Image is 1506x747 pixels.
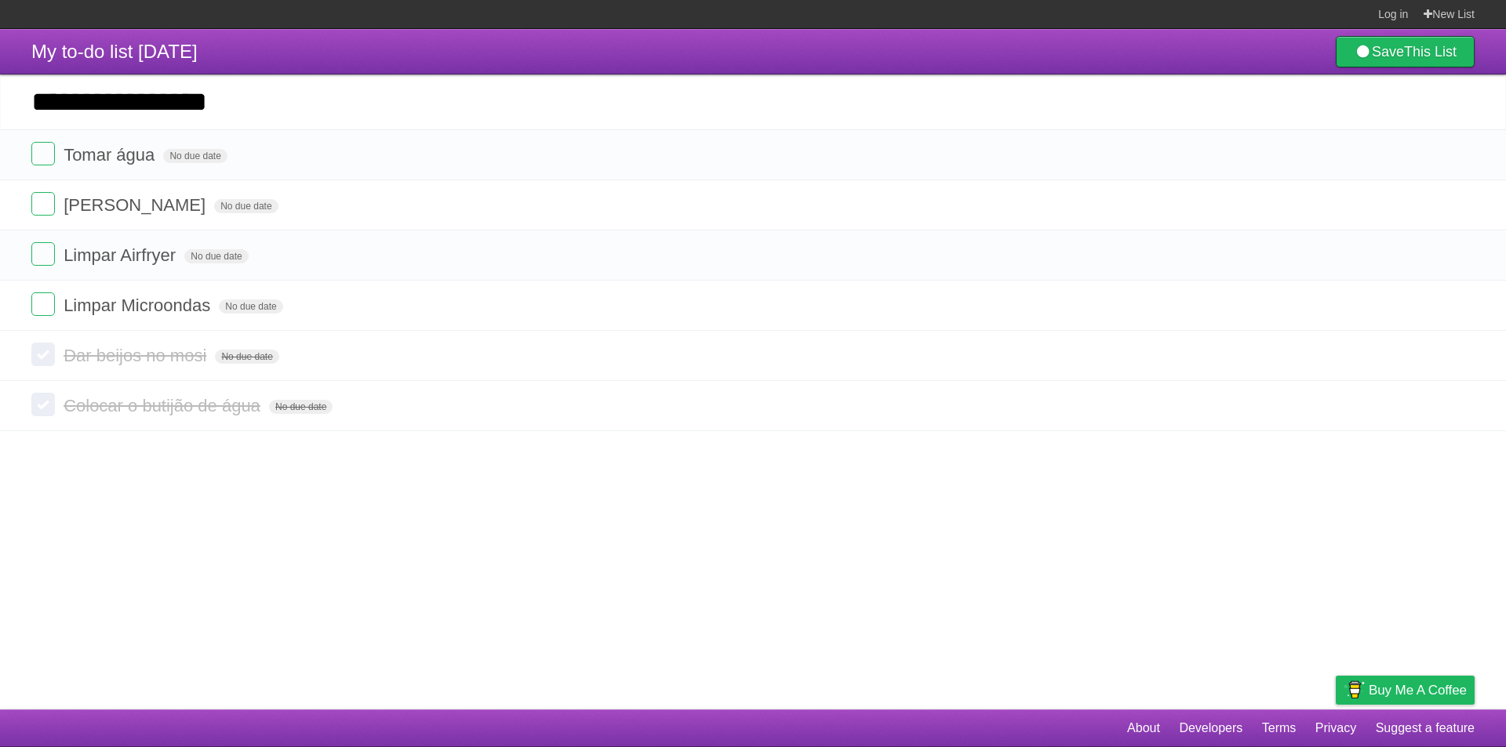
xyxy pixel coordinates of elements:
[64,145,158,165] span: Tomar água
[1179,713,1242,743] a: Developers
[163,149,227,163] span: No due date
[31,343,55,366] label: Done
[31,242,55,266] label: Done
[1369,676,1467,704] span: Buy me a coffee
[31,41,198,62] span: My to-do list [DATE]
[184,249,248,263] span: No due date
[1344,676,1365,703] img: Buy me a coffee
[64,245,180,265] span: Limpar Airfryer
[64,296,214,315] span: Limpar Microondas
[64,195,209,215] span: [PERSON_NAME]
[31,192,55,216] label: Done
[31,393,55,416] label: Done
[1404,44,1457,60] b: This List
[64,346,210,365] span: Dar beijos no mosi
[219,299,282,314] span: No due date
[31,142,55,165] label: Done
[1336,36,1475,67] a: SaveThis List
[1376,713,1475,743] a: Suggest a feature
[1262,713,1297,743] a: Terms
[215,350,278,364] span: No due date
[1127,713,1160,743] a: About
[64,396,264,415] span: Colocar o butijão de água
[214,199,278,213] span: No due date
[269,400,333,414] span: No due date
[1315,713,1356,743] a: Privacy
[1336,676,1475,705] a: Buy me a coffee
[31,292,55,316] label: Done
